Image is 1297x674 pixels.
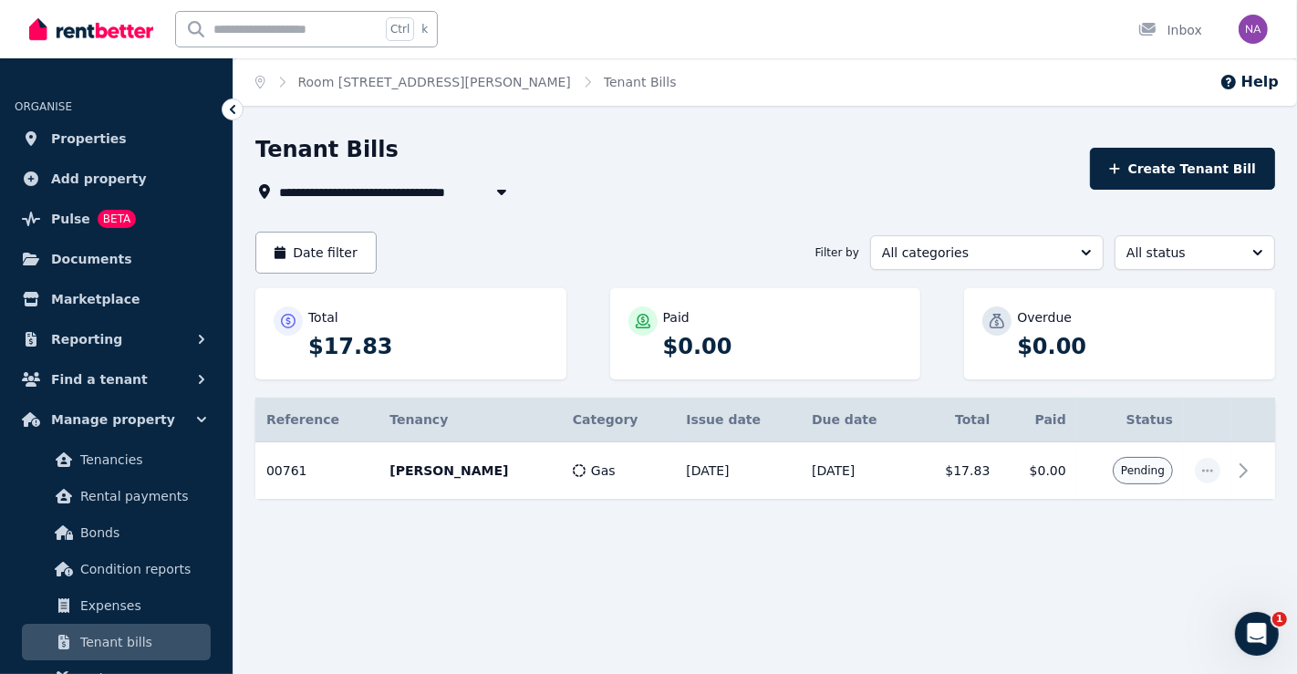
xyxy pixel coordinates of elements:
span: Find a tenant [51,368,148,390]
button: Manage property [15,401,218,438]
button: Help [1219,71,1279,93]
span: Bonds [80,522,203,544]
a: Bonds [22,514,211,551]
a: Tenant bills [22,624,211,660]
span: Filter by [815,245,859,260]
img: Niranga Amarasinghe [1239,15,1268,44]
a: Condition reports [22,551,211,587]
button: Find a tenant [15,361,218,398]
button: Date filter [255,232,377,274]
th: Category [562,398,675,442]
span: Tenancies [80,449,203,471]
span: k [421,22,428,36]
span: All categories [882,244,1066,262]
p: $17.83 [308,332,548,361]
img: RentBetter [29,16,153,43]
p: Total [308,308,338,327]
span: Marketplace [51,288,140,310]
nav: Breadcrumb [233,58,699,106]
a: PulseBETA [15,201,218,237]
a: Documents [15,241,218,277]
th: Tenancy [379,398,562,442]
a: Marketplace [15,281,218,317]
a: Properties [15,120,218,157]
button: All status [1115,235,1275,270]
td: $0.00 [1001,442,1076,500]
span: Ctrl [386,17,414,41]
span: Reporting [51,328,122,350]
span: Pending [1121,463,1165,478]
a: Rental payments [22,478,211,514]
h1: Tenant Bills [255,135,399,164]
span: Tenant bills [80,631,203,653]
span: Add property [51,168,147,190]
span: 00761 [266,463,307,478]
a: Room [STREET_ADDRESS][PERSON_NAME] [298,75,571,89]
a: Expenses [22,587,211,624]
div: Inbox [1138,21,1202,39]
span: 1 [1272,612,1287,627]
th: Due date [801,398,914,442]
span: Documents [51,248,132,270]
a: Tenancies [22,441,211,478]
p: [PERSON_NAME] [389,461,551,480]
td: $17.83 [914,442,1001,500]
button: Reporting [15,321,218,358]
span: All status [1126,244,1238,262]
button: All categories [870,235,1104,270]
span: Pulse [51,208,90,230]
button: Create Tenant Bill [1090,148,1275,190]
a: Add property [15,161,218,197]
td: [DATE] [675,442,801,500]
a: Tenant Bills [604,75,677,89]
p: Overdue [1017,308,1072,327]
th: Total [914,398,1001,442]
iframe: Intercom live chat [1235,612,1279,656]
th: Paid [1001,398,1076,442]
p: $0.00 [1017,332,1257,361]
td: [DATE] [801,442,914,500]
span: ORGANISE [15,100,72,113]
p: Paid [663,308,690,327]
span: Properties [51,128,127,150]
span: Manage property [51,409,175,430]
span: Reference [266,412,339,427]
th: Status [1077,398,1184,442]
p: $0.00 [663,332,903,361]
span: Condition reports [80,558,203,580]
span: Rental payments [80,485,203,507]
span: Gas [591,461,616,480]
span: BETA [98,210,136,228]
th: Issue date [675,398,801,442]
span: Expenses [80,595,203,617]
